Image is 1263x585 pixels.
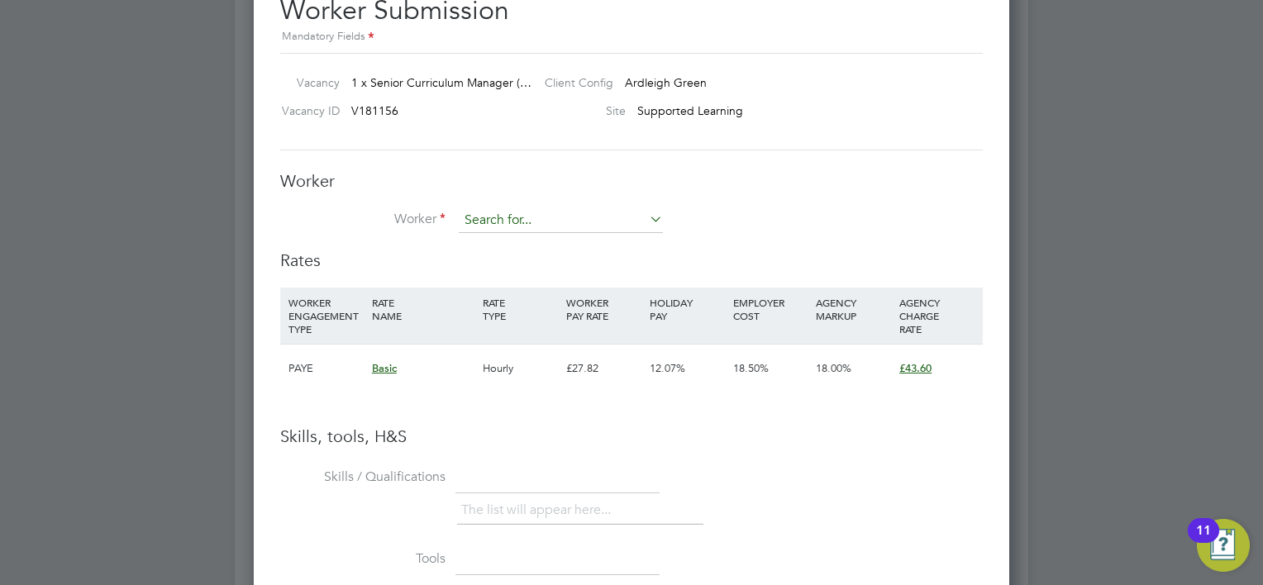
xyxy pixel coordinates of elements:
label: Vacancy [274,75,340,90]
div: WORKER ENGAGEMENT TYPE [284,288,368,344]
h3: Rates [280,250,983,271]
span: 18.00% [816,361,851,375]
div: WORKER PAY RATE [562,288,646,331]
span: 12.07% [650,361,685,375]
button: Open Resource Center, 11 new notifications [1197,519,1250,572]
span: V181156 [351,103,398,118]
div: HOLIDAY PAY [646,288,729,331]
div: RATE TYPE [479,288,562,331]
label: Worker [280,211,446,228]
div: RATE NAME [368,288,479,331]
h3: Worker [280,170,983,192]
span: Basic [372,361,397,375]
div: PAYE [284,345,368,392]
div: Hourly [479,345,562,392]
label: Client Config [531,75,613,90]
li: The list will appear here... [461,499,617,521]
div: EMPLOYER COST [729,288,813,331]
span: £43.60 [899,361,932,375]
label: Tools [280,550,446,568]
div: Mandatory Fields [280,28,983,46]
span: Ardleigh Green [625,75,707,90]
h3: Skills, tools, H&S [280,426,983,447]
div: AGENCY CHARGE RATE [895,288,979,344]
span: Supported Learning [637,103,743,118]
input: Search for... [459,208,663,233]
label: Site [531,103,626,118]
label: Skills / Qualifications [280,468,446,486]
div: 11 [1196,530,1211,552]
span: 1 x Senior Curriculum Manager (… [351,75,531,90]
label: Vacancy ID [274,103,340,118]
div: £27.82 [562,345,646,392]
span: 18.50% [733,361,769,375]
div: AGENCY MARKUP [812,288,895,331]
